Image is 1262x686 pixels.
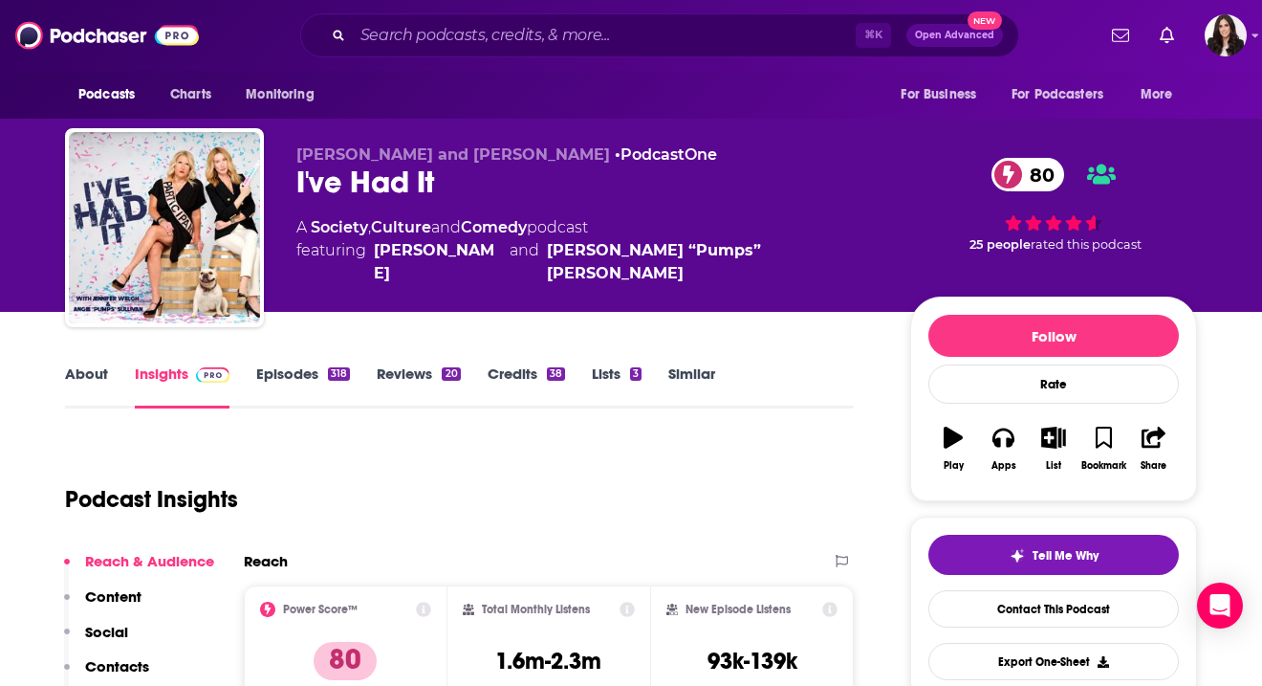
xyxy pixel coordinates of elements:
[170,81,211,108] span: Charts
[928,590,1179,628] a: Contact This Podcast
[928,414,978,483] button: Play
[1078,414,1128,483] button: Bookmark
[461,218,527,236] a: Comedy
[1205,14,1247,56] img: User Profile
[910,145,1197,264] div: 80 25 peoplerated this podcast
[999,77,1131,113] button: open menu
[377,365,460,409] a: Reviews20
[630,367,642,381] div: 3
[244,552,288,570] h2: Reach
[328,367,350,381] div: 318
[296,216,880,285] div: A podcast
[85,587,141,606] p: Content
[991,460,1016,472] div: Apps
[256,365,350,409] a: Episodes318
[300,13,1019,57] div: Search podcasts, credits, & more...
[1141,460,1166,472] div: Share
[1205,14,1247,56] button: Show profile menu
[620,145,717,164] a: PodcastOne
[482,603,590,616] h2: Total Monthly Listens
[928,365,1179,404] div: Rate
[906,24,1003,47] button: Open AdvancedNew
[85,657,149,675] p: Contacts
[1033,548,1099,564] span: Tell Me Why
[978,414,1028,483] button: Apps
[368,218,371,236] span: ,
[15,17,199,54] img: Podchaser - Follow, Share and Rate Podcasts
[296,145,610,164] span: [PERSON_NAME] and [PERSON_NAME]
[64,587,141,623] button: Content
[969,237,1031,252] span: 25 people
[510,239,539,285] span: and
[1029,414,1078,483] button: List
[196,367,229,383] img: Podchaser Pro
[1127,77,1197,113] button: open menu
[64,552,214,587] button: Reach & Audience
[707,647,797,675] h3: 93k-139k
[1104,19,1137,52] a: Show notifications dropdown
[1031,237,1142,252] span: rated this podcast
[246,81,314,108] span: Monitoring
[65,365,108,409] a: About
[1205,14,1247,56] span: Logged in as RebeccaShapiro
[968,11,1002,30] span: New
[991,158,1064,191] a: 80
[928,535,1179,575] button: tell me why sparkleTell Me Why
[1152,19,1182,52] a: Show notifications dropdown
[431,218,461,236] span: and
[547,239,880,285] div: [PERSON_NAME] “Pumps” [PERSON_NAME]
[944,460,964,472] div: Play
[488,365,565,409] a: Credits38
[1141,81,1173,108] span: More
[158,77,223,113] a: Charts
[915,31,994,40] span: Open Advanced
[1011,158,1064,191] span: 80
[65,485,238,514] h1: Podcast Insights
[296,239,880,285] span: featuring
[232,77,338,113] button: open menu
[283,603,358,616] h2: Power Score™
[69,132,260,323] img: I've Had It
[442,367,460,381] div: 20
[615,145,717,164] span: •
[1012,81,1103,108] span: For Podcasters
[685,603,791,616] h2: New Episode Listens
[371,218,431,236] a: Culture
[1046,460,1061,472] div: List
[374,239,502,285] div: [PERSON_NAME]
[78,81,135,108] span: Podcasts
[1129,414,1179,483] button: Share
[1197,583,1243,629] div: Open Intercom Messenger
[856,23,891,48] span: ⌘ K
[928,643,1179,680] button: Export One-Sheet
[887,77,1000,113] button: open menu
[901,81,976,108] span: For Business
[85,552,214,570] p: Reach & Audience
[495,647,601,675] h3: 1.6m-2.3m
[64,623,128,658] button: Social
[1010,548,1025,564] img: tell me why sparkle
[135,365,229,409] a: InsightsPodchaser Pro
[314,642,377,680] p: 80
[85,623,128,641] p: Social
[353,20,856,51] input: Search podcasts, credits, & more...
[65,77,160,113] button: open menu
[592,365,642,409] a: Lists3
[668,365,715,409] a: Similar
[311,218,368,236] a: Society
[928,315,1179,357] button: Follow
[1081,460,1126,472] div: Bookmark
[547,367,565,381] div: 38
